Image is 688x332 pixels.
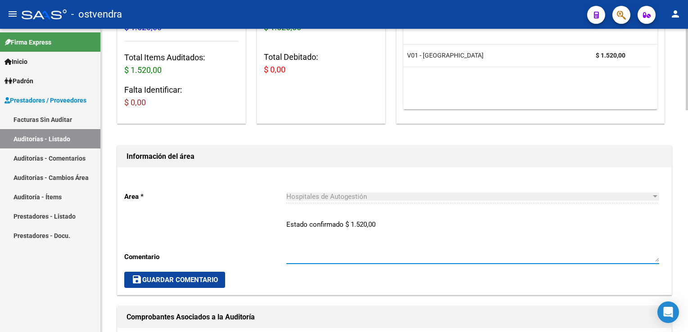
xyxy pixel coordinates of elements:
[131,274,142,285] mat-icon: save
[596,52,625,59] strong: $ 1.520,00
[264,22,301,32] span: $ 1.520,00
[264,51,378,76] h3: Total Debitado:
[124,272,225,288] button: Guardar Comentario
[127,310,662,324] h1: Comprobantes Asociados a la Auditoría
[264,65,285,74] span: $ 0,00
[124,84,239,109] h3: Falta Identificar:
[5,37,51,47] span: Firma Express
[124,65,162,75] span: $ 1.520,00
[5,76,33,86] span: Padrón
[127,149,662,164] h1: Información del área
[71,4,122,24] span: - ostvendra
[407,52,484,59] span: V01 - [GEOGRAPHIC_DATA]
[7,9,18,19] mat-icon: menu
[286,193,367,201] span: Hospitales de Autogestión
[131,276,218,284] span: Guardar Comentario
[670,9,681,19] mat-icon: person
[5,95,86,105] span: Prestadores / Proveedores
[657,301,679,323] div: Open Intercom Messenger
[124,252,286,262] p: Comentario
[124,98,146,107] span: $ 0,00
[124,192,286,202] p: Area *
[5,57,27,67] span: Inicio
[124,51,239,76] h3: Total Items Auditados:
[124,22,162,32] span: $ 1.520,00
